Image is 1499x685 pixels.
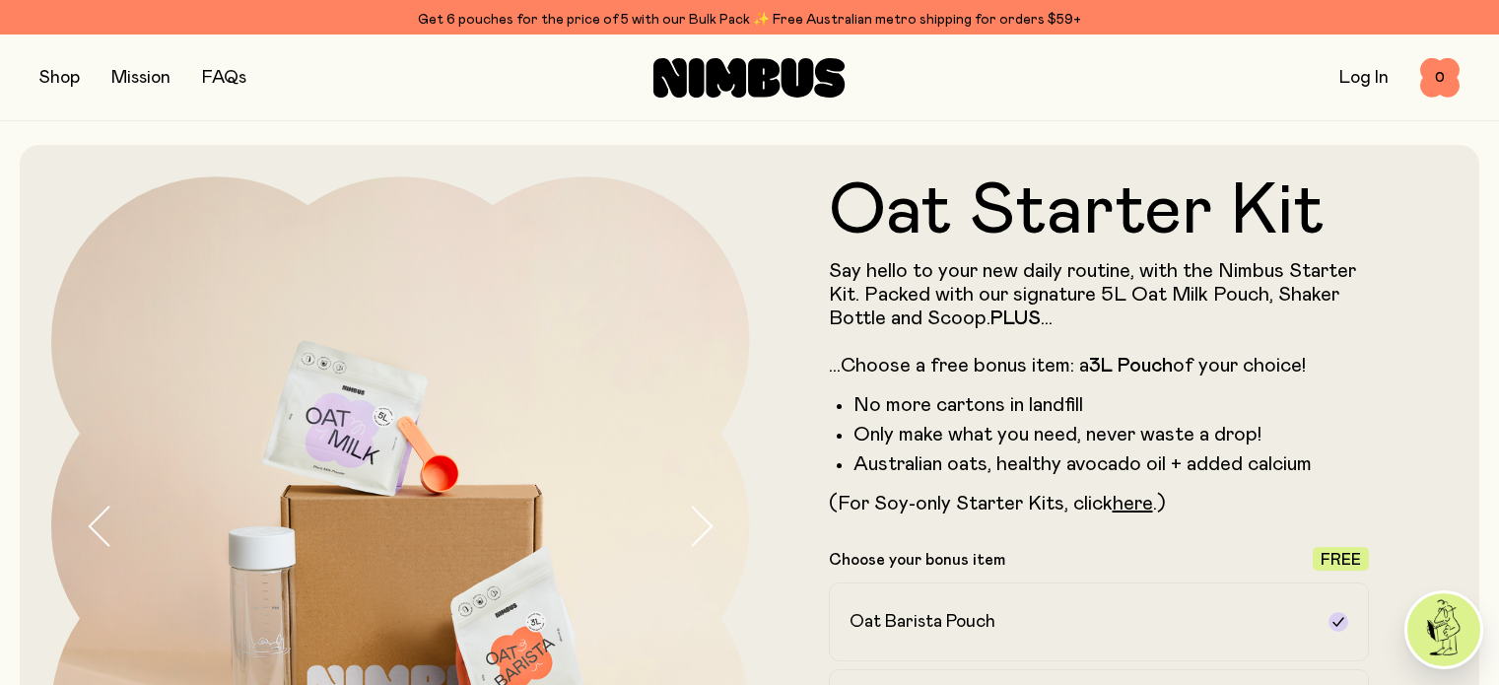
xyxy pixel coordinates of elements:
a: Mission [111,69,170,87]
div: Get 6 pouches for the price of 5 with our Bulk Pack ✨ Free Australian metro shipping for orders $59+ [39,8,1460,32]
img: agent [1407,593,1480,666]
strong: Pouch [1118,356,1173,376]
li: No more cartons in landfill [853,393,1370,417]
strong: 3L [1089,356,1113,376]
button: 0 [1420,58,1460,98]
h1: Oat Starter Kit [829,176,1370,247]
a: here [1113,494,1153,514]
li: Only make what you need, never waste a drop! [853,423,1370,446]
span: Free [1321,552,1361,568]
a: Log In [1339,69,1389,87]
p: Choose your bonus item [829,550,1005,570]
strong: PLUS [990,308,1041,328]
p: Say hello to your new daily routine, with the Nimbus Starter Kit. Packed with our signature 5L Oa... [829,259,1370,377]
li: Australian oats, healthy avocado oil + added calcium [853,452,1370,476]
h2: Oat Barista Pouch [850,610,995,634]
p: (For Soy-only Starter Kits, click .) [829,492,1370,515]
a: FAQs [202,69,246,87]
